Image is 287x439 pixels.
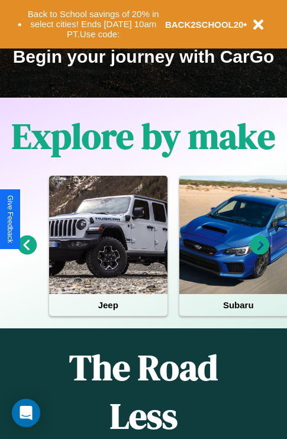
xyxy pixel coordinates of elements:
b: BACK2SCHOOL20 [165,20,244,30]
h1: Explore by make [12,112,275,160]
h4: Jeep [49,294,167,316]
div: Open Intercom Messenger [12,399,40,427]
div: Give Feedback [6,195,14,243]
button: Back to School savings of 20% in select cities! Ends [DATE] 10am PT.Use code: [22,6,165,43]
